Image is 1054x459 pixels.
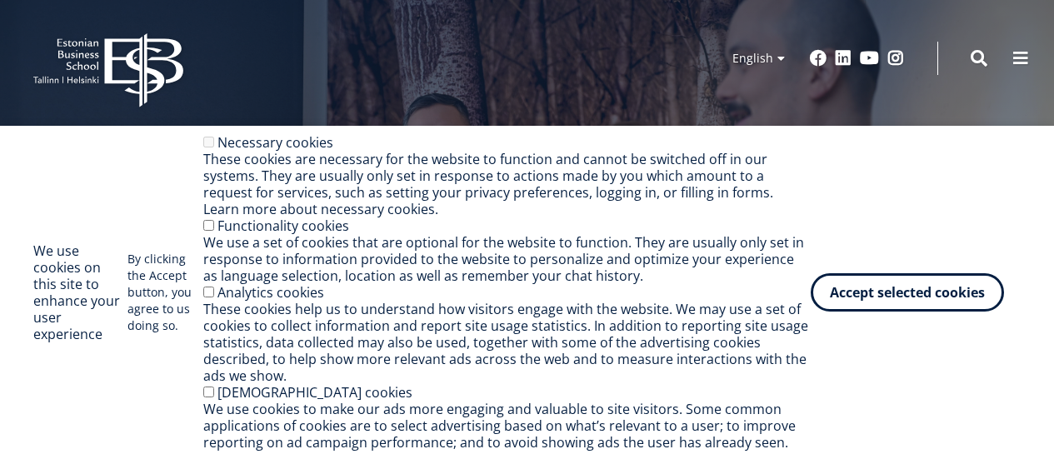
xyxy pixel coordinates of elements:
a: Linkedin [835,50,852,67]
button: Accept selected cookies [811,273,1004,312]
div: These cookies are necessary for the website to function and cannot be switched off in our systems... [203,151,811,217]
a: Instagram [887,50,904,67]
label: Necessary cookies [217,133,333,152]
label: [DEMOGRAPHIC_DATA] cookies [217,383,412,402]
h2: We use cookies on this site to enhance your user experience [33,242,127,342]
p: By clicking the Accept button, you agree to us doing so. [127,251,203,334]
label: Analytics cookies [217,283,324,302]
div: We use a set of cookies that are optional for the website to function. They are usually only set ... [203,234,811,284]
a: Facebook [810,50,827,67]
a: Youtube [860,50,879,67]
div: We use cookies to make our ads more engaging and valuable to site visitors. Some common applicati... [203,401,811,451]
div: These cookies help us to understand how visitors engage with the website. We may use a set of coo... [203,301,811,384]
label: Functionality cookies [217,217,349,235]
